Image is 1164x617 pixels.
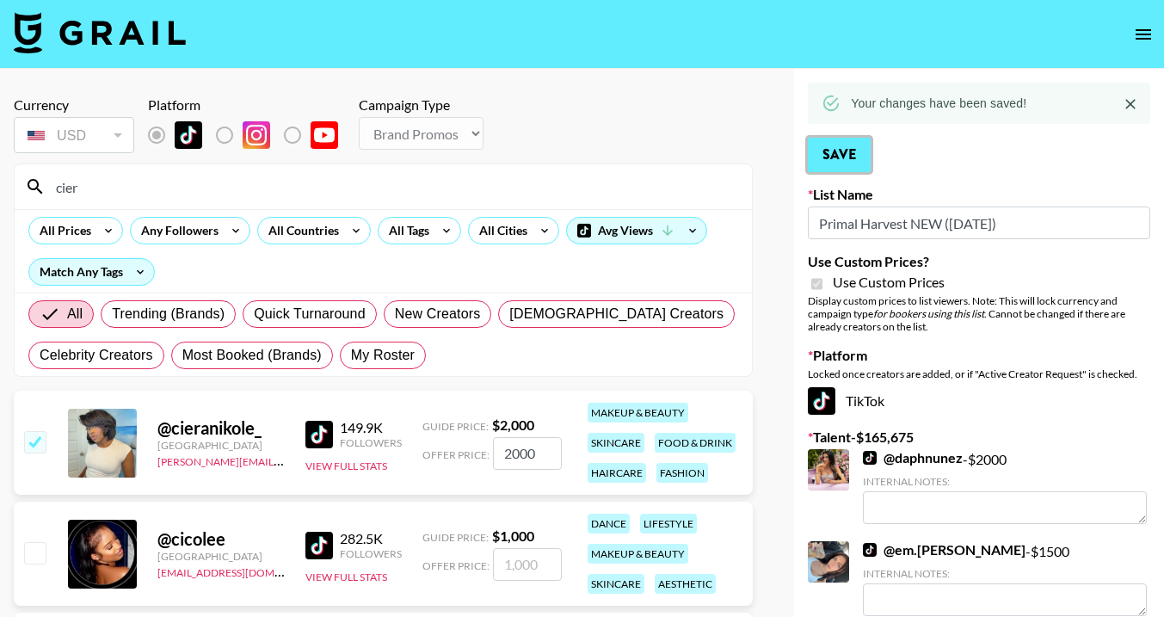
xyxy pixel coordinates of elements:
div: Currency is locked to USD [14,114,134,157]
div: 149.9K [340,419,402,436]
span: New Creators [395,304,481,324]
div: Your changes have been saved! [851,88,1026,119]
button: Close [1118,91,1143,117]
div: Internal Notes: [863,475,1147,488]
div: dance [588,514,630,534]
div: Match Any Tags [29,259,154,285]
div: [GEOGRAPHIC_DATA] [157,439,285,452]
div: Locked once creators are added, or if "Active Creator Request" is checked. [808,367,1150,380]
div: TikTok [808,387,1150,415]
div: @ cicolee [157,528,285,550]
span: [DEMOGRAPHIC_DATA] Creators [509,304,724,324]
span: Offer Price: [422,448,490,461]
a: [EMAIL_ADDRESS][DOMAIN_NAME] [157,563,330,579]
span: Quick Turnaround [254,304,366,324]
div: Display custom prices to list viewers. Note: This will lock currency and campaign type . Cannot b... [808,294,1150,333]
label: Platform [808,347,1150,364]
div: Internal Notes: [863,567,1147,580]
div: skincare [588,433,644,453]
button: View Full Stats [305,460,387,472]
a: @em.[PERSON_NAME] [863,541,1025,558]
span: Guide Price: [422,531,489,544]
img: TikTok [863,451,877,465]
strong: $ 2,000 [492,416,534,433]
div: Any Followers [131,218,222,244]
img: TikTok [305,532,333,559]
img: TikTok [305,421,333,448]
div: All Tags [379,218,433,244]
span: All [67,304,83,324]
span: Offer Price: [422,559,490,572]
span: Trending (Brands) [112,304,225,324]
div: makeup & beauty [588,544,688,564]
strong: $ 1,000 [492,528,534,544]
div: makeup & beauty [588,403,688,423]
div: [GEOGRAPHIC_DATA] [157,550,285,563]
div: List locked to TikTok. [148,117,352,153]
img: Instagram [243,121,270,149]
a: [PERSON_NAME][EMAIL_ADDRESS][PERSON_NAME][DOMAIN_NAME] [157,452,494,468]
img: TikTok [175,121,202,149]
div: food & drink [655,433,736,453]
div: Followers [340,547,402,560]
img: YouTube [311,121,338,149]
a: @daphnunez [863,449,963,466]
img: TikTok [863,543,877,557]
div: @ cieranikole_ [157,417,285,439]
input: 1,000 [493,548,562,581]
div: aesthetic [655,574,716,594]
div: lifestyle [640,514,697,534]
span: Use Custom Prices [833,274,945,291]
span: Celebrity Creators [40,345,153,366]
label: Use Custom Prices? [808,253,1150,270]
button: open drawer [1126,17,1161,52]
label: List Name [808,186,1150,203]
div: Avg Views [567,218,706,244]
div: skincare [588,574,644,594]
div: All Cities [469,218,531,244]
div: - $ 2000 [863,449,1147,524]
div: fashion [656,463,708,483]
div: All Prices [29,218,95,244]
div: Currency [14,96,134,114]
button: Save [808,138,871,172]
button: View Full Stats [305,571,387,583]
div: USD [17,120,131,151]
div: Platform [148,96,352,114]
em: for bookers using this list [873,307,984,320]
div: 282.5K [340,530,402,547]
div: - $ 1500 [863,541,1147,616]
div: Followers [340,436,402,449]
div: All Countries [258,218,342,244]
span: Guide Price: [422,420,489,433]
div: Campaign Type [359,96,483,114]
input: Search by User Name [46,173,742,201]
label: Talent - $ 165,675 [808,429,1150,446]
img: TikTok [808,387,835,415]
span: Most Booked (Brands) [182,345,322,366]
div: haircare [588,463,646,483]
img: Grail Talent [14,12,186,53]
input: 2,000 [493,437,562,470]
span: My Roster [351,345,415,366]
